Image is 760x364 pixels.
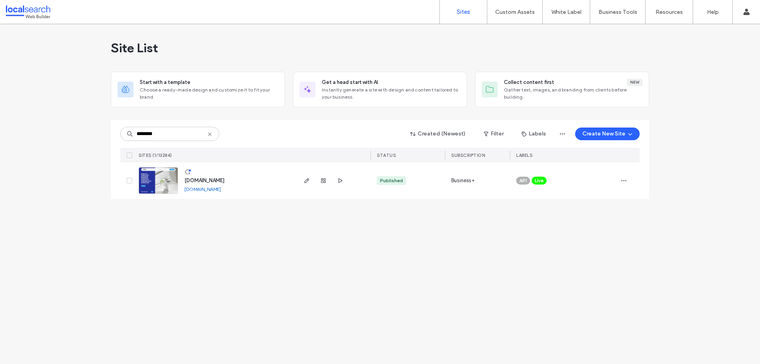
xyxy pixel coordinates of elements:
[322,78,378,86] span: Get a head start with AI
[551,9,581,15] label: White Label
[475,72,649,107] div: Collect content firstNewGather text, images, and branding from clients before building.
[598,9,637,15] label: Business Tools
[457,8,470,15] label: Sites
[655,9,683,15] label: Resources
[322,86,460,101] span: Instantly generate a site with design and content tailored to your business.
[627,79,642,86] div: New
[575,128,640,140] button: Create New Site
[140,86,278,101] span: Choose a ready-made design and customize it to fit your brand.
[516,152,532,158] span: LABELS
[111,40,158,56] span: Site List
[451,152,485,158] span: SUBSCRIPTION
[515,128,553,140] button: Labels
[504,86,642,101] span: Gather text, images, and branding from clients before building.
[403,128,473,140] button: Created (Newest)
[111,72,285,107] div: Start with a templateChoose a ready-made design and customize it to fit your brand.
[140,78,190,86] span: Start with a template
[184,186,221,192] a: [DOMAIN_NAME]
[535,177,543,184] span: Live
[476,128,511,140] button: Filter
[504,78,554,86] span: Collect content first
[495,9,535,15] label: Custom Assets
[451,177,475,185] span: Business+
[707,9,719,15] label: Help
[293,72,467,107] div: Get a head start with AIInstantly generate a site with design and content tailored to your business.
[380,177,403,184] div: Published
[184,177,224,183] a: [DOMAIN_NAME]
[519,177,527,184] span: API
[377,152,396,158] span: STATUS
[139,152,172,158] span: SITES (1/13284)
